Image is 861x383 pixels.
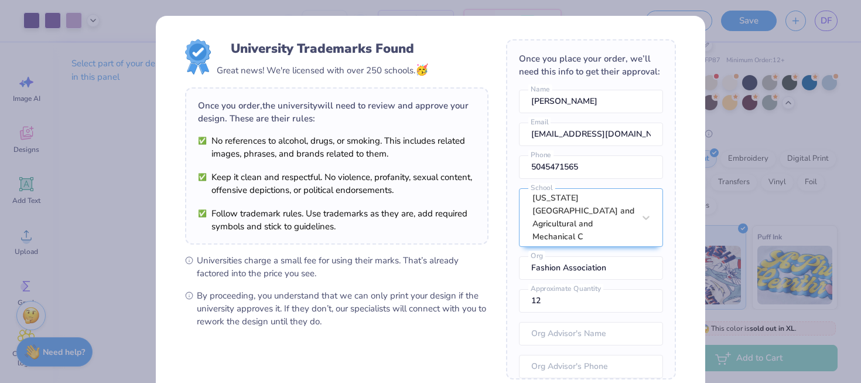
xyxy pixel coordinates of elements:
div: Once you order, the university will need to review and approve your design. These are their rules: [198,99,476,125]
input: Org Advisor's Phone [519,355,663,378]
input: Org Advisor's Name [519,322,663,345]
span: 🥳 [415,63,428,77]
li: Follow trademark rules. Use trademarks as they are, add required symbols and stick to guidelines. [198,207,476,233]
li: Keep it clean and respectful. No violence, profanity, sexual content, offensive depictions, or po... [198,171,476,196]
span: By proceeding, you understand that we can only print your design if the university approves it. I... [197,289,488,328]
img: License badge [185,39,211,74]
input: Phone [519,155,663,179]
input: Org [519,256,663,280]
div: University Trademarks Found [231,39,414,58]
div: Once you place your order, we’ll need this info to get their approval: [519,52,663,78]
input: Approximate Quantity [519,289,663,313]
div: Great news! We're licensed with over 250 schools. [217,62,428,78]
span: Universities charge a small fee for using their marks. That’s already factored into the price you... [197,254,488,280]
input: Name [519,90,663,113]
div: [US_STATE][GEOGRAPHIC_DATA] and Agricultural and Mechanical C [532,192,634,243]
input: Email [519,123,663,146]
li: No references to alcohol, drugs, or smoking. This includes related images, phrases, and brands re... [198,134,476,160]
